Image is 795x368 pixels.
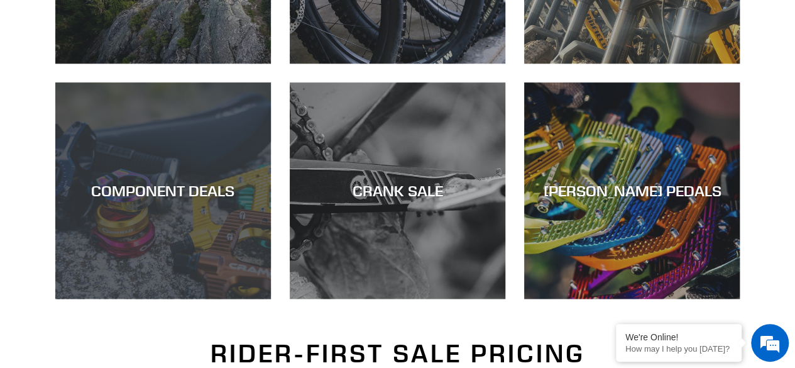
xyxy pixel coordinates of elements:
a: CRANK SALE [290,82,505,298]
div: COMPONENT DEALS [55,182,271,200]
div: We're Online! [625,332,732,342]
a: COMPONENT DEALS [55,82,271,298]
p: How may I help you today? [625,344,732,354]
div: CRANK SALE [290,182,505,200]
div: Chat with us now [84,70,230,87]
div: Minimize live chat window [206,6,236,36]
div: [PERSON_NAME] PEDALS [524,182,740,200]
span: We're online! [73,106,173,233]
img: d_696896380_company_1647369064580_696896380 [40,63,72,94]
textarea: Type your message and hit 'Enter' [6,239,239,283]
a: [PERSON_NAME] PEDALS [524,82,740,298]
div: Navigation go back [14,69,33,88]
